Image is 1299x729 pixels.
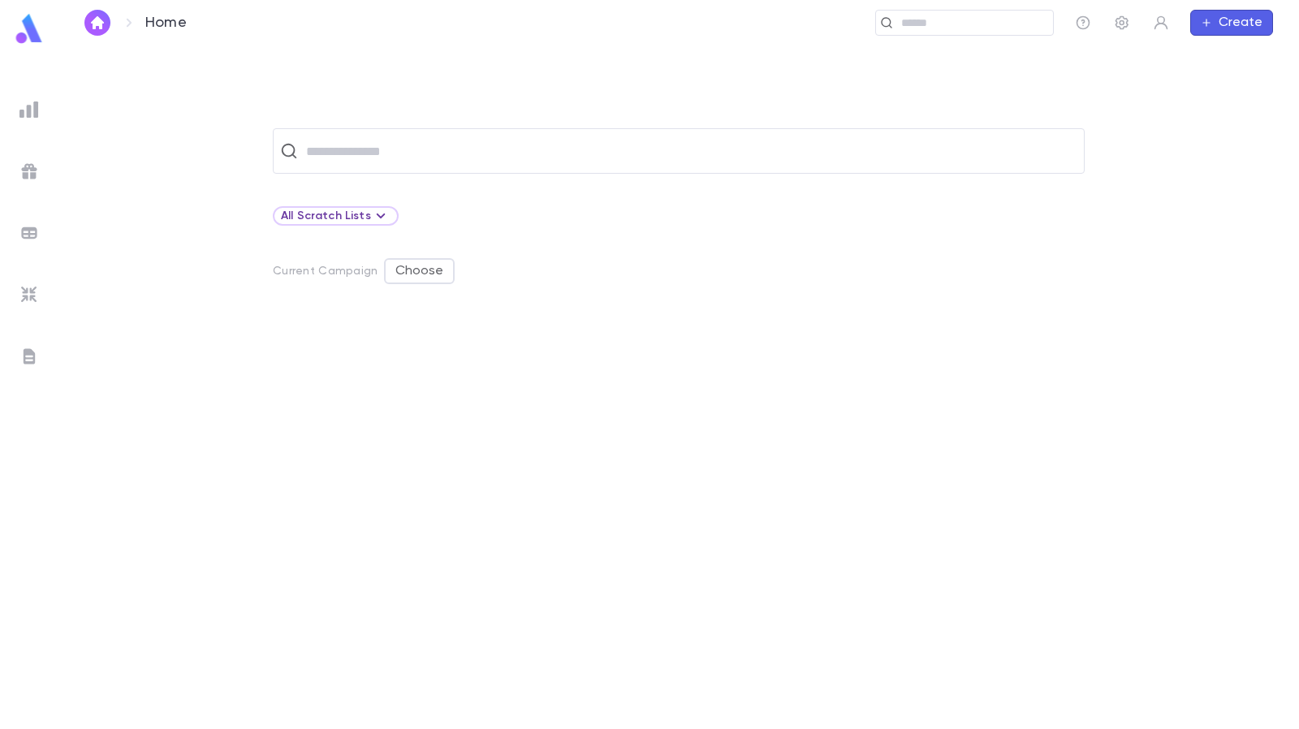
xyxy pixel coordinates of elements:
button: Choose [384,258,455,284]
p: Current Campaign [273,265,378,278]
img: reports_grey.c525e4749d1bce6a11f5fe2a8de1b229.svg [19,100,39,119]
img: home_white.a664292cf8c1dea59945f0da9f25487c.svg [88,16,107,29]
img: imports_grey.530a8a0e642e233f2baf0ef88e8c9fcb.svg [19,285,39,304]
img: campaigns_grey.99e729a5f7ee94e3726e6486bddda8f1.svg [19,162,39,181]
img: batches_grey.339ca447c9d9533ef1741baa751efc33.svg [19,223,39,243]
img: letters_grey.7941b92b52307dd3b8a917253454ce1c.svg [19,347,39,366]
img: logo [13,13,45,45]
div: All Scratch Lists [281,206,391,226]
div: All Scratch Lists [273,206,399,226]
p: Home [145,14,187,32]
button: Create [1190,10,1273,36]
